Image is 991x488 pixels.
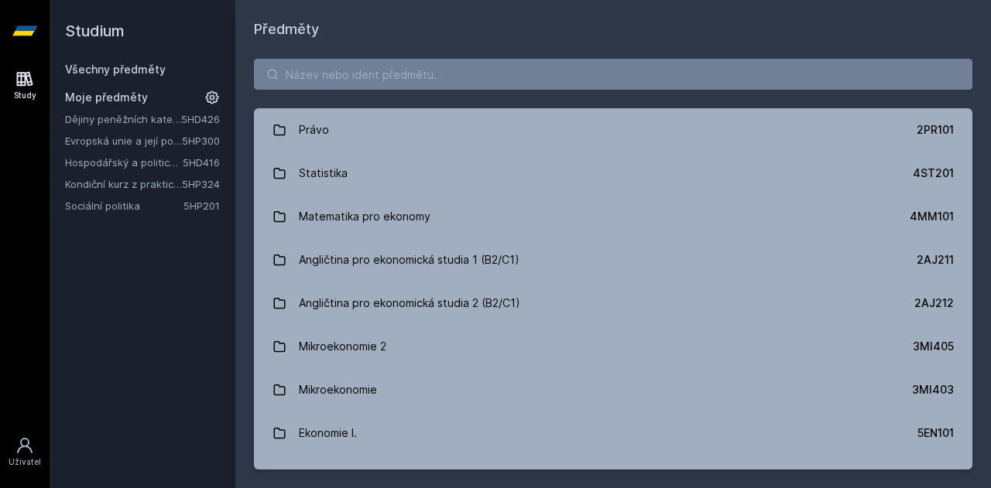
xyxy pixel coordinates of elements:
[910,209,954,224] div: 4MM101
[65,155,183,170] a: Hospodářský a politický vývoj Evropy ve 20.století
[919,469,954,484] div: 2AJ111
[254,325,972,368] a: Mikroekonomie 2 3MI405
[254,19,972,40] h1: Předměty
[3,62,46,109] a: Study
[181,113,220,125] a: 5HD426
[14,90,36,101] div: Study
[914,295,954,311] div: 2AJ212
[254,238,972,282] a: Angličtina pro ekonomická studia 1 (B2/C1) 2AJ211
[254,282,972,325] a: Angličtina pro ekonomická studia 2 (B2/C1) 2AJ212
[299,114,329,145] div: Právo
[65,63,166,76] a: Všechny předměty
[65,111,181,127] a: Dějiny peněžních kategorií a institucí
[917,425,954,441] div: 5EN101
[254,59,972,90] input: Název nebo ident předmětu…
[913,166,954,181] div: 4ST201
[913,339,954,354] div: 3MI405
[299,158,348,189] div: Statistika
[917,122,954,138] div: 2PR101
[183,200,220,212] a: 5HP201
[299,418,357,449] div: Ekonomie I.
[917,252,954,268] div: 2AJ211
[3,428,46,476] a: Uživatel
[299,331,386,362] div: Mikroekonomie 2
[182,135,220,147] a: 5HP300
[299,244,520,275] div: Angličtina pro ekonomická studia 1 (B2/C1)
[912,382,954,398] div: 3MI403
[182,178,220,190] a: 5HP324
[183,156,220,169] a: 5HD416
[254,368,972,411] a: Mikroekonomie 3MI403
[254,195,972,238] a: Matematika pro ekonomy 4MM101
[65,90,148,105] span: Moje předměty
[65,198,183,213] a: Sociální politika
[299,288,520,319] div: Angličtina pro ekonomická studia 2 (B2/C1)
[299,201,430,232] div: Matematika pro ekonomy
[299,374,377,405] div: Mikroekonomie
[254,411,972,455] a: Ekonomie I. 5EN101
[65,133,182,148] a: Evropská unie a její politiky
[9,456,41,468] div: Uživatel
[254,152,972,195] a: Statistika 4ST201
[65,176,182,192] a: Kondiční kurz z praktické hospodářské politiky
[254,108,972,152] a: Právo 2PR101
